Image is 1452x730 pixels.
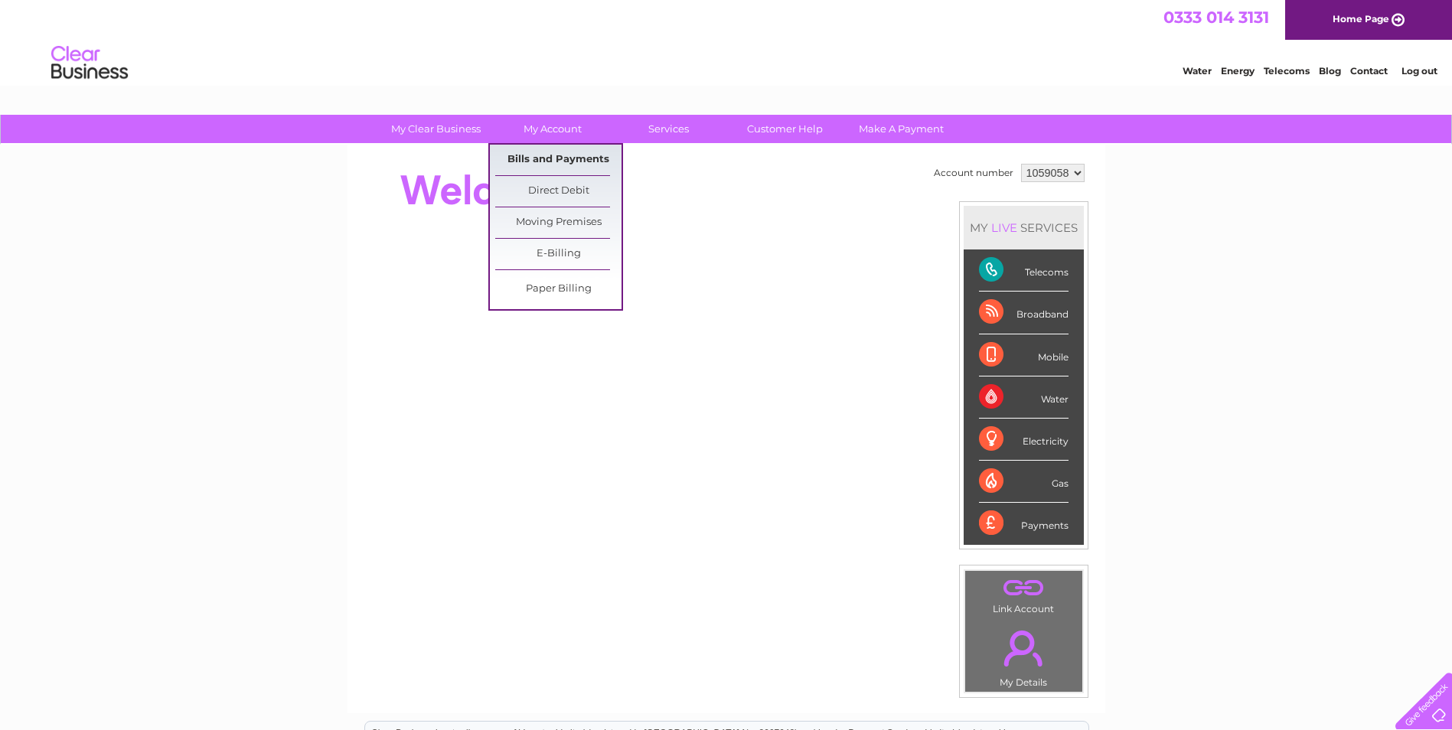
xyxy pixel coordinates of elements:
[605,115,732,143] a: Services
[979,503,1069,544] div: Payments
[964,570,1083,618] td: Link Account
[969,621,1078,675] a: .
[51,40,129,86] img: logo.png
[495,145,622,175] a: Bills and Payments
[489,115,615,143] a: My Account
[969,575,1078,601] a: .
[1264,65,1310,77] a: Telecoms
[495,274,622,305] a: Paper Billing
[838,115,964,143] a: Make A Payment
[1183,65,1212,77] a: Water
[1401,65,1437,77] a: Log out
[979,419,1069,461] div: Electricity
[930,160,1017,186] td: Account number
[988,220,1020,235] div: LIVE
[495,239,622,269] a: E-Billing
[979,292,1069,334] div: Broadband
[979,461,1069,503] div: Gas
[964,618,1083,693] td: My Details
[964,206,1084,249] div: MY SERVICES
[979,249,1069,292] div: Telecoms
[495,207,622,238] a: Moving Premises
[1350,65,1388,77] a: Contact
[1163,8,1269,27] a: 0333 014 3131
[979,376,1069,419] div: Water
[722,115,848,143] a: Customer Help
[1319,65,1341,77] a: Blog
[1221,65,1255,77] a: Energy
[495,176,622,207] a: Direct Debit
[373,115,499,143] a: My Clear Business
[365,8,1088,74] div: Clear Business is a trading name of Verastar Limited (registered in [GEOGRAPHIC_DATA] No. 3667643...
[979,334,1069,376] div: Mobile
